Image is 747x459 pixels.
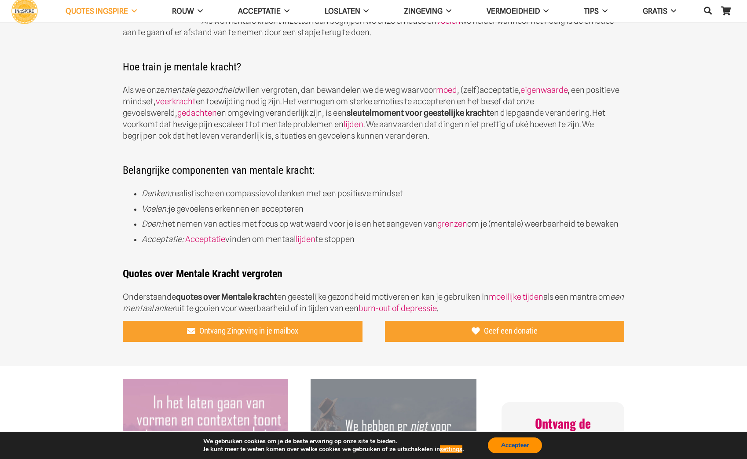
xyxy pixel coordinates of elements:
span: vinden om mentaal te stoppen [142,234,355,244]
a: gedachten [177,108,217,118]
span: Ontvang de Nieuwsbrief [534,414,592,448]
em: mentale gezondheid [165,85,239,95]
a: Geef een donatie [385,321,625,342]
em: Denken: [142,188,172,198]
span: Zingeving Menu [443,7,451,15]
span: Onderstaande en geestelijke gezondheid motiveren en kan je gebruiken in als een mantra om uit te ... [123,292,624,313]
a: eigenwaarde [520,85,568,95]
a: moed [436,85,457,95]
a: moeilijke tijden [489,292,543,301]
span: Acceptatie Menu [281,7,289,15]
h2: Hoe train je mentale kracht? [123,49,624,73]
span: Loslaten Menu [360,7,369,15]
span: Geef een donatie [484,326,538,336]
a: lijden [344,119,363,129]
span: VERMOEIDHEID Menu [540,7,549,15]
strong: sleutelmoment voor geestelijke kracht [347,108,490,118]
a: veerkracht [156,96,196,106]
span: TIPS Menu [599,7,608,15]
strong: Quotes over Mentale Kracht vergroten [123,268,282,280]
button: Accepteer [488,437,542,453]
a: Zoeken [699,0,717,22]
em: Doen: [142,219,163,228]
a: lijden [296,234,315,244]
span: Loslaten [325,7,360,15]
span: ROUW [172,7,194,15]
a: burn-out of depressie [359,303,437,313]
span: QUOTES INGSPIRE Menu [128,7,137,15]
span: Als we onze willen vergroten, dan bewandelen we de weg waarvoor , (zelf)acceptatie, , een positie... [123,85,619,140]
span: realistische en compassievol denken met een positieve mindset [142,188,403,198]
span: TIPS [584,7,599,15]
p: Je kunt meer te weten komen over welke cookies we gebruiken of ze uitschakelen in . [203,445,464,453]
em: Voelen: [142,204,168,213]
span: ROUW Menu [194,7,203,15]
a: Acceptatie [185,234,225,244]
span: QUOTES INGSPIRE [66,7,128,15]
span: het nemen van acties met focus op wat waard voor je is en het aangeven van om je (mentale) weerba... [142,219,619,228]
strong: quotes over Mentale kracht [176,292,277,301]
span: Acceptatie [238,7,281,15]
a: We hebben er niet voor gekozen te LIJDEN in het leven, we mogen wel kiezen hoe het leven te LEIDE... [311,380,476,389]
span: VERMOEIDHEID [487,7,540,15]
a: grenzen [437,219,467,228]
span: GRATIS Menu [667,7,676,15]
span: Ontvang Zingeving in je mailbox [199,326,298,336]
span: GRATIS [643,7,667,15]
em: een mentaal anker [123,292,624,313]
button: settings [440,445,462,453]
h2: Belangrijke componenten van mentale kracht: [123,153,624,176]
em: Acceptatie: [142,234,184,244]
a: Ontvang Zingeving in je mailbox [123,321,363,342]
a: In het laten gaan van vormen en contexten toont de ruimte jou complete eenheid en kracht – citaat... [123,380,288,389]
span: Zingeving [404,7,443,15]
a: voelen [436,16,461,26]
p: We gebruiken cookies om je de beste ervaring op onze site te bieden. [203,437,464,445]
span: je gevoelens erkennen en accepteren [142,204,304,213]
